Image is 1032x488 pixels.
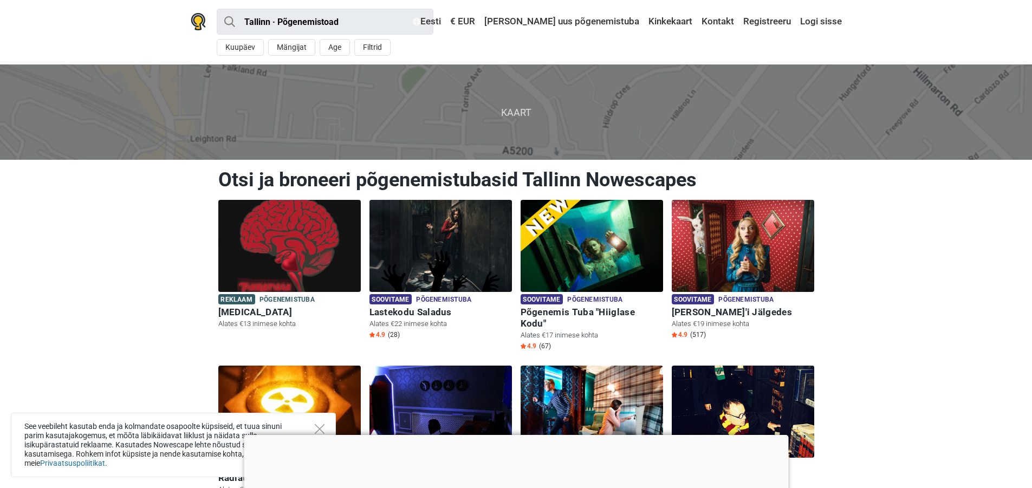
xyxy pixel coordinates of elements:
[482,12,642,31] a: [PERSON_NAME] uus põgenemistuba
[567,294,622,306] span: Põgenemistuba
[315,424,324,434] button: Close
[218,200,361,331] a: Paranoia Reklaam Põgenemistuba [MEDICAL_DATA] Alates €13 inimese kohta
[369,332,375,337] img: Star
[521,366,663,458] img: Sherlock Holmes
[369,366,512,458] img: Põgenemine Pangast
[416,294,471,306] span: Põgenemistuba
[268,39,315,56] button: Mängijat
[218,294,255,304] span: Reklaam
[218,168,814,192] h1: Otsi ja broneeri põgenemistubasid Tallinn Nowescapes
[191,13,206,30] img: Nowescape logo
[388,330,400,339] span: (28)
[369,319,512,329] p: Alates €22 inimese kohta
[217,39,264,56] button: Kuupäev
[218,366,361,458] img: Radiatsioon
[521,200,663,353] a: Põgenemis Tuba "Hiiglase Kodu" Soovitame Põgenemistuba Põgenemis Tuba "Hiiglase Kodu" Alates €17 ...
[521,200,663,292] img: Põgenemis Tuba "Hiiglase Kodu"
[369,200,512,341] a: Lastekodu Saladus Soovitame Põgenemistuba Lastekodu Saladus Alates €22 inimese kohta Star4.9 (28)
[672,307,814,318] h6: [PERSON_NAME]'i Jälgedes
[218,200,361,292] img: Paranoia
[369,307,512,318] h6: Lastekodu Saladus
[718,294,774,306] span: Põgenemistuba
[40,459,105,467] a: Privaatsuspoliitikat
[672,319,814,329] p: Alates €19 inimese kohta
[646,12,695,31] a: Kinkekaart
[672,294,715,304] span: Soovitame
[320,39,350,56] button: Age
[218,319,361,329] p: Alates €13 inimese kohta
[672,200,814,292] img: Alice'i Jälgedes
[11,413,336,477] div: See veebileht kasutab enda ja kolmandate osapoolte küpsiseid, et tuua sinuni parim kasutajakogemu...
[447,12,478,31] a: € EUR
[521,307,663,329] h6: Põgenemis Tuba "Hiiglase Kodu"
[369,330,385,339] span: 4.9
[369,294,412,304] span: Soovitame
[413,18,420,25] img: Eesti
[354,39,391,56] button: Filtrid
[218,472,361,484] h6: Radiatsioon
[217,9,433,35] input: proovi “Tallinn”
[699,12,737,31] a: Kontakt
[741,12,794,31] a: Registreeru
[539,342,551,350] span: (67)
[672,366,814,458] img: Võlurite Kool
[218,307,361,318] h6: [MEDICAL_DATA]
[369,200,512,292] img: Lastekodu Saladus
[672,200,814,341] a: Alice'i Jälgedes Soovitame Põgenemistuba [PERSON_NAME]'i Jälgedes Alates €19 inimese kohta Star4....
[672,330,687,339] span: 4.9
[521,294,563,304] span: Soovitame
[521,330,663,340] p: Alates €17 inimese kohta
[672,332,677,337] img: Star
[690,330,706,339] span: (517)
[521,343,526,349] img: Star
[797,12,842,31] a: Logi sisse
[259,294,315,306] span: Põgenemistuba
[410,12,444,31] a: Eesti
[521,342,536,350] span: 4.9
